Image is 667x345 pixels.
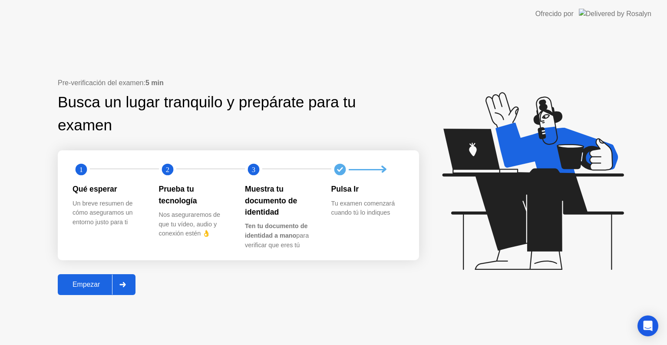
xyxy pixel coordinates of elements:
[73,183,145,195] div: Qué esperar
[145,79,164,86] b: 5 min
[245,222,317,250] div: para verificar que eres tú
[165,166,169,174] text: 2
[331,183,404,195] div: Pulsa Ir
[79,166,83,174] text: 1
[637,315,658,336] div: Open Intercom Messenger
[252,166,255,174] text: 3
[58,78,419,88] div: Pre-verificación del examen:
[245,183,317,218] div: Muestra tu documento de identidad
[245,222,307,239] b: Ten tu documento de identidad a mano
[73,199,145,227] div: Un breve resumen de cómo aseguramos un entorno justo para ti
[60,281,112,289] div: Empezar
[159,210,231,239] div: Nos aseguraremos de que tu vídeo, audio y conexión estén 👌
[579,9,651,19] img: Delivered by Rosalyn
[535,9,574,19] div: Ofrecido por
[58,91,364,137] div: Busca un lugar tranquilo y prepárate para tu examen
[331,199,404,218] div: Tu examen comenzará cuando tú lo indiques
[159,183,231,206] div: Prueba tu tecnología
[58,274,135,295] button: Empezar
